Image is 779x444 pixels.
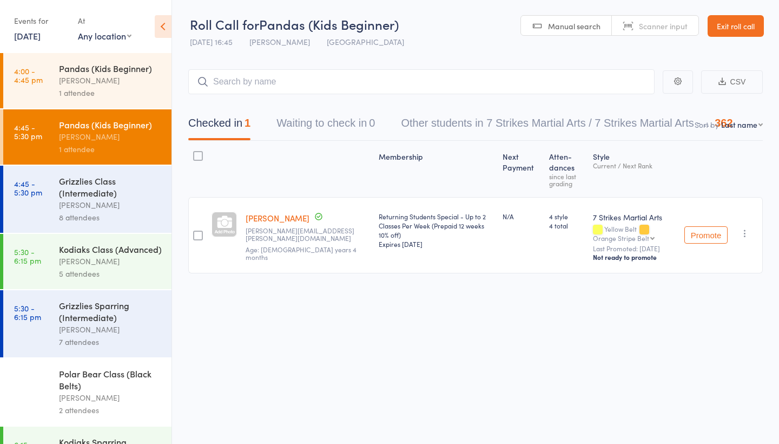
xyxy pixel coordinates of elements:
div: [PERSON_NAME] [59,255,162,267]
small: Last Promoted: [DATE] [593,245,676,252]
div: 0 [369,117,375,129]
div: 7 Strikes Martial Arts [593,212,676,223]
div: Not ready to promote [593,253,676,262]
span: [DATE] 16:45 [190,36,233,47]
div: 1 [245,117,250,129]
a: Exit roll call [708,15,764,37]
div: 5 attendees [59,267,162,280]
div: 1 attendee [59,143,162,155]
time: 4:00 - 4:45 pm [14,67,43,84]
a: 6:15 -7:00 pmPolar Bear Class (Black Belts)[PERSON_NAME]2 attendees [3,358,171,426]
div: Atten­dances [545,146,589,192]
div: Orange Stripe Belt [593,234,649,241]
a: 4:45 -5:30 pmPandas (Kids Beginner)[PERSON_NAME]1 attendee [3,109,171,165]
div: 362 [715,117,732,129]
time: 4:45 - 5:30 pm [14,179,42,197]
div: Current / Next Rank [593,162,676,169]
div: [PERSON_NAME] [59,199,162,211]
button: Waiting to check in0 [276,112,375,140]
span: [PERSON_NAME] [249,36,310,47]
time: 5:30 - 6:15 pm [14,247,41,265]
a: [DATE] [14,30,41,42]
small: Krish.manikk@gmail.com [246,227,370,243]
div: At [78,12,131,30]
button: Checked in1 [188,112,250,140]
div: [PERSON_NAME] [59,323,162,336]
div: 2 attendees [59,404,162,416]
span: Roll Call for [190,15,259,33]
time: 4:45 - 5:30 pm [14,123,42,140]
a: 5:30 -6:15 pmGrizzlies Sparring (Intermediate)[PERSON_NAME]7 attendees [3,290,171,357]
span: Pandas (Kids Beginner) [259,15,399,33]
span: [GEOGRAPHIC_DATA] [327,36,404,47]
div: 7 attendees [59,336,162,348]
div: Returning Students Special - Up to 2 Classes Per Week (Prepaid 12 weeks 10% off) [379,212,494,249]
a: [PERSON_NAME] [246,212,309,224]
a: 5:30 -6:15 pmKodiaks Class (Advanced)[PERSON_NAME]5 attendees [3,234,171,289]
div: Style [589,146,680,192]
button: Promote [684,226,728,244]
button: Other students in 7 Strikes Martial Arts / 7 Strikes Martial Arts - ...362 [401,112,732,140]
div: Events for [14,12,67,30]
div: Polar Bear Class (Black Belts) [59,368,162,391]
div: Pandas (Kids Beginner) [59,62,162,74]
div: Yellow Belt [593,225,676,241]
div: Membership [374,146,498,192]
input: Search by name [188,69,655,94]
div: [PERSON_NAME] [59,130,162,143]
span: 4 total [549,221,584,230]
span: Scanner input [639,21,688,31]
div: Kodiaks Class (Advanced) [59,243,162,255]
div: [PERSON_NAME] [59,391,162,404]
div: Any location [78,30,131,42]
div: N/A [503,212,540,221]
button: CSV [701,70,763,94]
div: Pandas (Kids Beginner) [59,119,162,130]
div: Next Payment [498,146,545,192]
time: 5:30 - 6:15 pm [14,304,41,321]
div: 8 attendees [59,211,162,224]
div: Grizzlies Sparring (Intermediate) [59,299,162,323]
a: 4:45 -5:30 pmGrizzlies Class (Intermediate)[PERSON_NAME]8 attendees [3,166,171,233]
div: Expires [DATE] [379,239,494,249]
time: 6:15 - 7:00 pm [14,372,42,389]
label: Sort by [695,119,719,130]
span: Age: [DEMOGRAPHIC_DATA] years 4 months [246,245,357,262]
span: 4 style [549,212,584,221]
div: [PERSON_NAME] [59,74,162,87]
span: Manual search [548,21,600,31]
a: 4:00 -4:45 pmPandas (Kids Beginner)[PERSON_NAME]1 attendee [3,53,171,108]
div: Last name [721,119,757,130]
div: 1 attendee [59,87,162,99]
div: since last grading [549,173,584,187]
div: Grizzlies Class (Intermediate) [59,175,162,199]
